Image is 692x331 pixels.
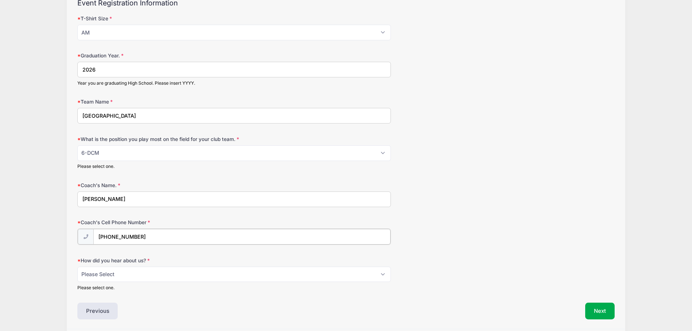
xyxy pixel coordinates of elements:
[77,52,256,59] label: Graduation Year.
[585,303,615,319] button: Next
[77,15,256,22] label: T-Shirt Size
[77,284,391,291] div: Please select one.
[77,219,256,226] label: Coach's Cell Phone Number
[77,182,256,189] label: Coach's Name.
[93,229,390,245] input: (xxx) xxx-xxxx
[77,163,391,170] div: Please select one.
[77,303,118,319] button: Previous
[77,98,256,105] label: Team Name
[77,136,256,143] label: What is the position you play most on the field for your club team.
[77,80,391,86] div: Year you are graduating High School. Please insert YYYY.
[77,257,256,264] label: How did you hear about us?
